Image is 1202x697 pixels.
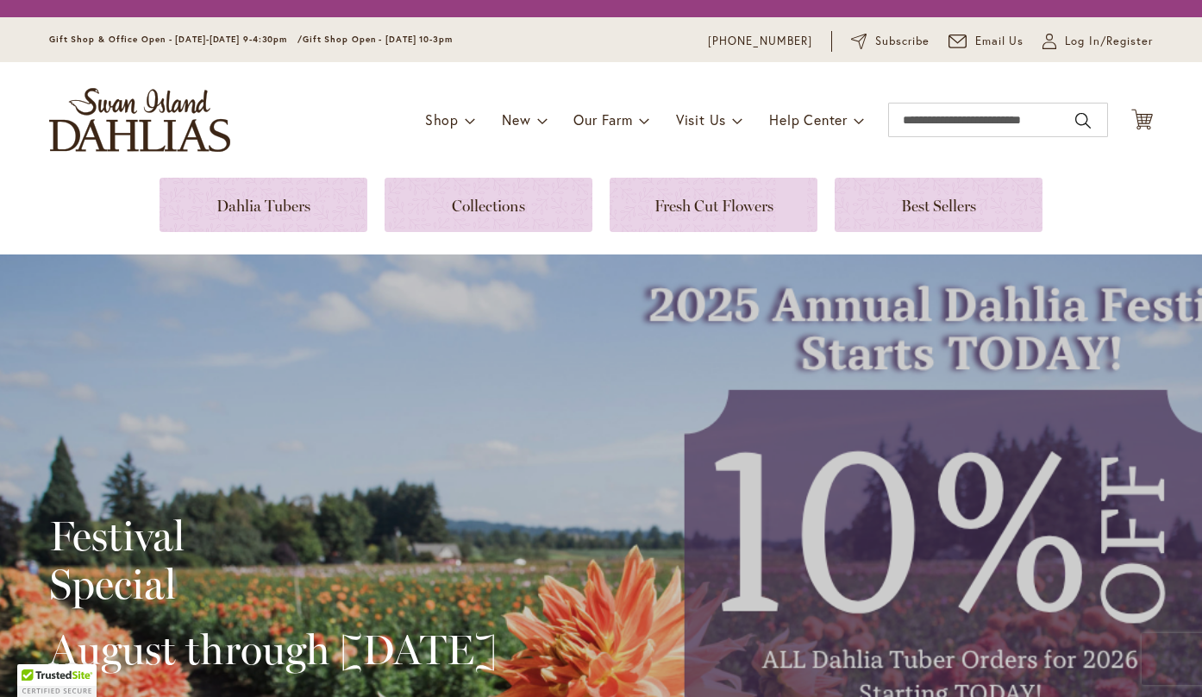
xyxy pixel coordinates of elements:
[975,33,1024,50] span: Email Us
[49,34,303,45] span: Gift Shop & Office Open - [DATE]-[DATE] 9-4:30pm /
[875,33,930,50] span: Subscribe
[1065,33,1153,50] span: Log In/Register
[1042,33,1153,50] a: Log In/Register
[49,625,497,674] h2: August through [DATE]
[49,512,497,608] h2: Festival Special
[851,33,930,50] a: Subscribe
[769,110,848,129] span: Help Center
[303,34,453,45] span: Gift Shop Open - [DATE] 10-3pm
[502,110,530,129] span: New
[425,110,459,129] span: Shop
[1075,107,1091,135] button: Search
[573,110,632,129] span: Our Farm
[49,88,230,152] a: store logo
[708,33,812,50] a: [PHONE_NUMBER]
[676,110,726,129] span: Visit Us
[948,33,1024,50] a: Email Us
